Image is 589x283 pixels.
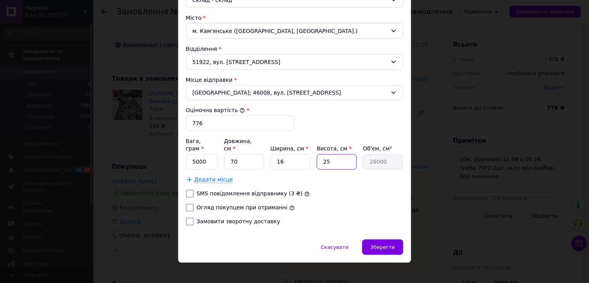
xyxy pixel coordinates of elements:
[317,146,352,152] label: Висота, см
[193,89,387,97] span: [GEOGRAPHIC_DATA]; 46008, вул. [STREET_ADDRESS]
[197,219,280,225] label: Замовити зворотну доставку
[195,177,233,183] span: Додати місце
[197,191,303,197] label: SMS повідомлення відправнику (3 ₴)
[186,107,245,113] label: Оціночна вартість
[186,76,403,84] div: Місце відправки
[186,54,403,70] div: 51922, вул. [STREET_ADDRESS]
[197,205,288,211] label: Огляд покупцем при отриманні
[186,14,403,22] div: Місто
[370,245,395,250] span: Зберегти
[270,146,308,152] label: Ширина, см
[186,45,403,53] div: Відділення
[186,23,403,39] div: м. Кам'янське ([GEOGRAPHIC_DATA], [GEOGRAPHIC_DATA].)
[186,138,204,152] label: Вага, грам
[224,138,252,152] label: Довжина, см
[363,145,403,153] div: Об'єм, см³
[321,245,349,250] span: Скасувати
